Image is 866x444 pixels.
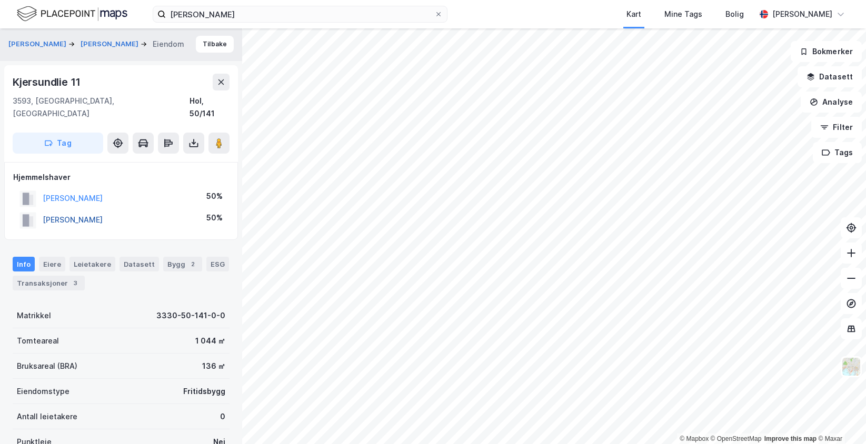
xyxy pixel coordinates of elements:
[17,360,77,372] div: Bruksareal (BRA)
[13,95,190,120] div: 3593, [GEOGRAPHIC_DATA], [GEOGRAPHIC_DATA]
[13,276,85,290] div: Transaksjoner
[17,5,127,23] img: logo.f888ab2527a4732fd821a326f86c7f29.svg
[187,259,198,269] div: 2
[17,385,69,398] div: Eiendomstype
[206,211,223,224] div: 50%
[841,357,861,377] img: Z
[120,257,159,271] div: Datasett
[725,8,744,21] div: Bolig
[772,8,832,21] div: [PERSON_NAME]
[202,360,225,372] div: 136 ㎡
[664,8,702,21] div: Mine Tags
[196,36,234,53] button: Tilbake
[17,335,59,347] div: Tomteareal
[156,309,225,322] div: 3330-50-141-0-0
[70,278,81,288] div: 3
[206,190,223,203] div: 50%
[81,39,141,49] button: [PERSON_NAME]
[798,66,862,87] button: Datasett
[13,257,35,271] div: Info
[13,74,83,90] div: Kjersundlie 11
[153,38,184,51] div: Eiendom
[163,257,202,271] div: Bygg
[183,385,225,398] div: Fritidsbygg
[8,39,68,49] button: [PERSON_NAME]
[711,435,762,442] a: OpenStreetMap
[813,142,862,163] button: Tags
[166,6,434,22] input: Søk på adresse, matrikkel, gårdeiere, leietakere eller personer
[220,410,225,423] div: 0
[17,410,77,423] div: Antall leietakere
[813,393,866,444] iframe: Chat Widget
[13,133,103,154] button: Tag
[626,8,641,21] div: Kart
[17,309,51,322] div: Matrikkel
[680,435,709,442] a: Mapbox
[190,95,230,120] div: Hol, 50/141
[791,41,862,62] button: Bokmerker
[13,171,229,184] div: Hjemmelshaver
[801,92,862,113] button: Analyse
[764,435,817,442] a: Improve this map
[69,257,115,271] div: Leietakere
[195,335,225,347] div: 1 044 ㎡
[206,257,229,271] div: ESG
[811,117,862,138] button: Filter
[39,257,65,271] div: Eiere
